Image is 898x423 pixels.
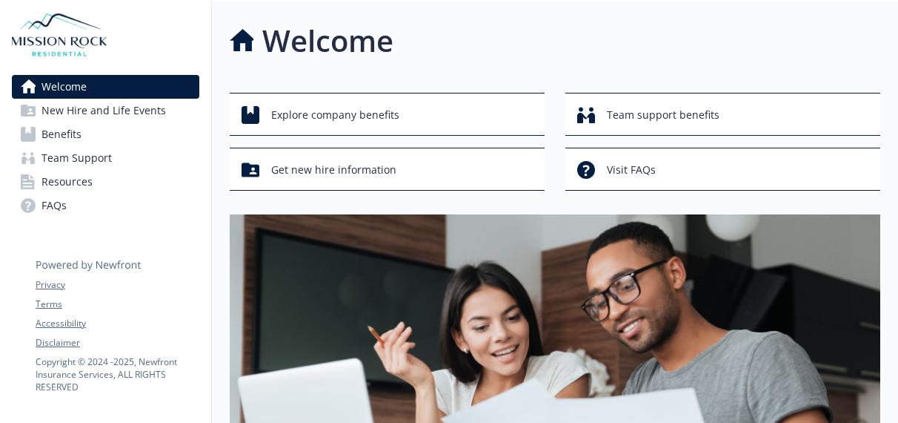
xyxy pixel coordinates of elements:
[230,148,545,191] button: Get new hire information
[41,194,67,217] span: FAQs
[36,298,199,311] a: Terms
[41,170,93,194] span: Resources
[12,170,199,194] a: Resources
[565,148,880,191] button: Visit FAQs
[607,101,719,129] span: Team support benefits
[12,99,199,122] a: New Hire and Life Events
[36,336,199,350] a: Disclaimer
[41,99,166,122] span: New Hire and Life Events
[262,19,393,63] h1: Welcome
[12,75,199,99] a: Welcome
[565,93,880,136] button: Team support benefits
[12,146,199,170] a: Team Support
[271,156,396,184] span: Get new hire information
[12,122,199,146] a: Benefits
[36,355,199,393] p: Copyright © 2024 - 2025 , Newfront Insurance Services, ALL RIGHTS RESERVED
[41,122,82,146] span: Benefits
[271,101,399,129] span: Explore company benefits
[36,278,199,292] a: Privacy
[230,93,545,136] button: Explore company benefits
[12,194,199,217] a: FAQs
[36,317,199,330] a: Accessibility
[41,75,87,99] span: Welcome
[41,146,112,170] span: Team Support
[607,156,656,184] span: Visit FAQs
